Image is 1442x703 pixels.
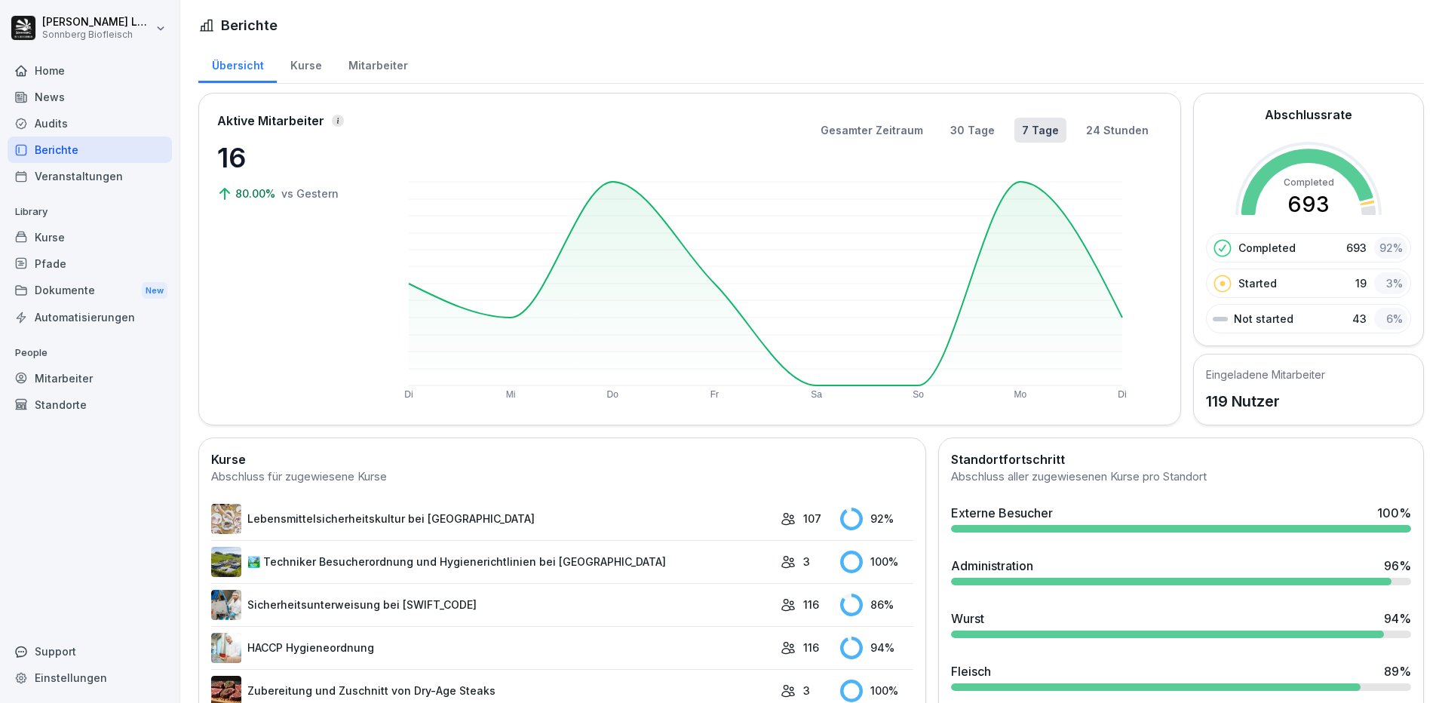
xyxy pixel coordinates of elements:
a: Automatisierungen [8,304,172,330]
text: Mo [1014,389,1027,400]
div: 86 % [840,594,913,616]
img: roi77fylcwzaflh0hwjmpm1w.png [211,547,241,577]
div: Abschluss für zugewiesene Kurse [211,468,913,486]
p: Aktive Mitarbeiter [217,112,324,130]
button: 7 Tage [1014,118,1066,143]
h5: Eingeladene Mitarbeiter [1206,367,1325,382]
a: Externe Besucher100% [945,498,1417,539]
div: 100 % [1377,504,1411,522]
h2: Abschlussrate [1265,106,1352,124]
p: 19 [1355,275,1367,291]
p: 80.00% [235,186,278,201]
a: DokumenteNew [8,277,172,305]
div: Abschluss aller zugewiesenen Kurse pro Standort [951,468,1411,486]
p: Started [1238,275,1277,291]
a: Einstellungen [8,665,172,691]
a: 🏞️ Techniker Besucherordnung und Hygienerichtlinien bei [GEOGRAPHIC_DATA] [211,547,773,577]
div: Fleisch [951,662,991,680]
p: 107 [803,511,821,526]
text: Sa [811,389,822,400]
p: 116 [803,597,819,612]
text: Di [1118,389,1126,400]
h2: Kurse [211,450,913,468]
img: bvgi5s23nmzwngfih7cf5uu4.png [211,590,241,620]
div: 3 % [1374,272,1407,294]
div: 94 % [1384,609,1411,628]
p: Sonnberg Biofleisch [42,29,152,40]
a: Standorte [8,391,172,418]
div: Wurst [951,609,984,628]
button: 30 Tage [943,118,1002,143]
p: 3 [803,683,810,698]
a: HACCP Hygieneordnung [211,633,773,663]
h1: Berichte [221,15,278,35]
a: Audits [8,110,172,137]
a: News [8,84,172,110]
div: Externe Besucher [951,504,1053,522]
div: Dokumente [8,277,172,305]
a: Berichte [8,137,172,163]
text: Mi [506,389,516,400]
p: Not started [1234,311,1293,327]
a: Kurse [8,224,172,250]
a: Mitarbeiter [335,45,421,83]
p: 119 Nutzer [1206,390,1325,413]
div: New [142,282,167,299]
div: 100 % [840,680,913,702]
div: 89 % [1384,662,1411,680]
a: Fleisch89% [945,656,1417,697]
text: So [913,389,924,400]
p: vs Gestern [281,186,339,201]
p: 3 [803,554,810,569]
div: 92 % [1374,237,1407,259]
div: 6 % [1374,308,1407,330]
text: Fr [710,389,719,400]
p: People [8,341,172,365]
div: Administration [951,557,1033,575]
button: 24 Stunden [1078,118,1156,143]
a: Kurse [277,45,335,83]
h2: Standortfortschritt [951,450,1411,468]
p: Completed [1238,240,1296,256]
p: [PERSON_NAME] Lumetsberger [42,16,152,29]
p: 693 [1346,240,1367,256]
a: Administration96% [945,551,1417,591]
a: Übersicht [198,45,277,83]
a: Home [8,57,172,84]
p: 116 [803,640,819,655]
p: Library [8,200,172,224]
a: Mitarbeiter [8,365,172,391]
div: 96 % [1384,557,1411,575]
div: 100 % [840,551,913,573]
div: 94 % [840,637,913,659]
a: Wurst94% [945,603,1417,644]
a: Lebensmittelsicherheitskultur bei [GEOGRAPHIC_DATA] [211,504,773,534]
img: xrzzrx774ak4h3u8hix93783.png [211,633,241,663]
div: Support [8,638,172,665]
a: Pfade [8,250,172,277]
p: 16 [217,137,368,178]
a: Veranstaltungen [8,163,172,189]
button: Gesamter Zeitraum [813,118,931,143]
text: Do [607,389,619,400]
img: fel7zw93n786o3hrlxxj0311.png [211,504,241,534]
text: Di [404,389,413,400]
p: 43 [1352,311,1367,327]
a: Sicherheitsunterweisung bei [SWIFT_CODE] [211,590,773,620]
div: 92 % [840,508,913,530]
